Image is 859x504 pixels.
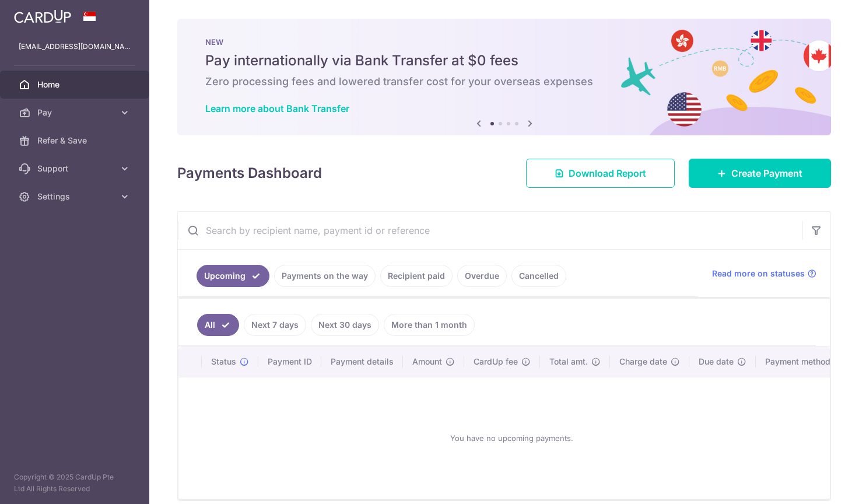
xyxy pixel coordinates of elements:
[178,212,802,249] input: Search by recipient name, payment id or reference
[511,265,566,287] a: Cancelled
[205,103,349,114] a: Learn more about Bank Transfer
[569,166,646,180] span: Download Report
[205,37,803,47] p: NEW
[689,159,831,188] a: Create Payment
[412,356,442,367] span: Amount
[731,166,802,180] span: Create Payment
[205,51,803,70] h5: Pay internationally via Bank Transfer at $0 fees
[699,356,734,367] span: Due date
[474,356,518,367] span: CardUp fee
[177,163,322,184] h4: Payments Dashboard
[712,268,805,279] span: Read more on statuses
[384,314,475,336] a: More than 1 month
[37,79,114,90] span: Home
[619,356,667,367] span: Charge date
[526,159,675,188] a: Download Report
[311,314,379,336] a: Next 30 days
[37,191,114,202] span: Settings
[457,265,507,287] a: Overdue
[197,314,239,336] a: All
[549,356,588,367] span: Total amt.
[14,9,71,23] img: CardUp
[380,265,453,287] a: Recipient paid
[244,314,306,336] a: Next 7 days
[19,41,131,52] p: [EMAIL_ADDRESS][DOMAIN_NAME]
[321,346,403,377] th: Payment details
[197,265,269,287] a: Upcoming
[274,265,376,287] a: Payments on the way
[37,135,114,146] span: Refer & Save
[258,346,321,377] th: Payment ID
[37,163,114,174] span: Support
[37,107,114,118] span: Pay
[177,19,831,135] img: Bank transfer banner
[211,356,236,367] span: Status
[756,346,844,377] th: Payment method
[712,268,816,279] a: Read more on statuses
[205,75,803,89] h6: Zero processing fees and lowered transfer cost for your overseas expenses
[192,387,830,489] div: You have no upcoming payments.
